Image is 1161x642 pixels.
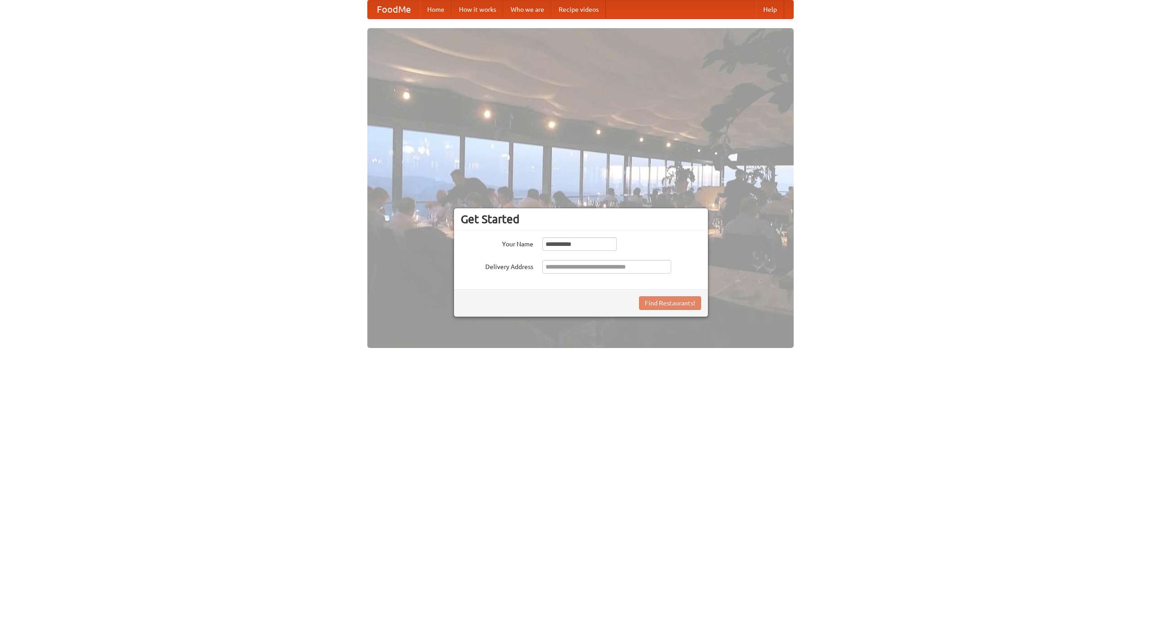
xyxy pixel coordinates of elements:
button: Find Restaurants! [639,296,701,310]
label: Your Name [461,237,533,249]
a: How it works [452,0,503,19]
a: FoodMe [368,0,420,19]
a: Who we are [503,0,551,19]
a: Help [756,0,784,19]
h3: Get Started [461,212,701,226]
label: Delivery Address [461,260,533,271]
a: Recipe videos [551,0,606,19]
a: Home [420,0,452,19]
